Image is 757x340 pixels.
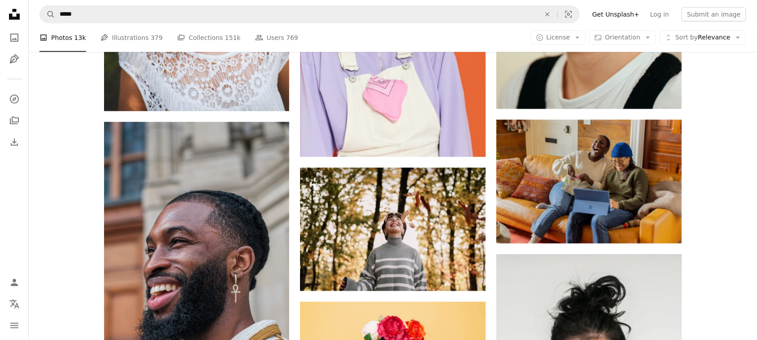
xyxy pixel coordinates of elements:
[5,5,23,25] a: Home — Unsplash
[5,133,23,151] a: Download History
[177,23,241,52] a: Collections 151k
[300,225,485,233] a: a boy in a striped sweater throwing leaves in the air
[496,177,682,185] a: a person sitting on a couch with a laptop
[547,34,570,41] span: License
[538,6,557,23] button: Clear
[645,7,674,22] a: Log in
[100,23,163,52] a: Illustrations 379
[682,7,746,22] button: Submit an image
[605,34,640,41] span: Orientation
[660,31,746,45] button: Sort byRelevance
[5,274,23,292] a: Log in / Sign up
[255,23,298,52] a: Users 769
[5,50,23,68] a: Illustrations
[286,33,298,43] span: 769
[5,317,23,335] button: Menu
[558,6,579,23] button: Visual search
[589,31,656,45] button: Orientation
[5,295,23,313] button: Language
[300,168,485,291] img: a boy in a striped sweater throwing leaves in the air
[40,6,55,23] button: Search Unsplash
[151,33,163,43] span: 379
[225,33,241,43] span: 151k
[675,34,698,41] span: Sort by
[675,33,731,42] span: Relevance
[496,120,682,243] img: a person sitting on a couch with a laptop
[39,5,580,23] form: Find visuals sitewide
[587,7,645,22] a: Get Unsplash+
[531,31,586,45] button: License
[5,29,23,47] a: Photos
[104,257,289,265] a: man in white and brown striped shirt smiling
[5,90,23,108] a: Explore
[5,112,23,130] a: Collections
